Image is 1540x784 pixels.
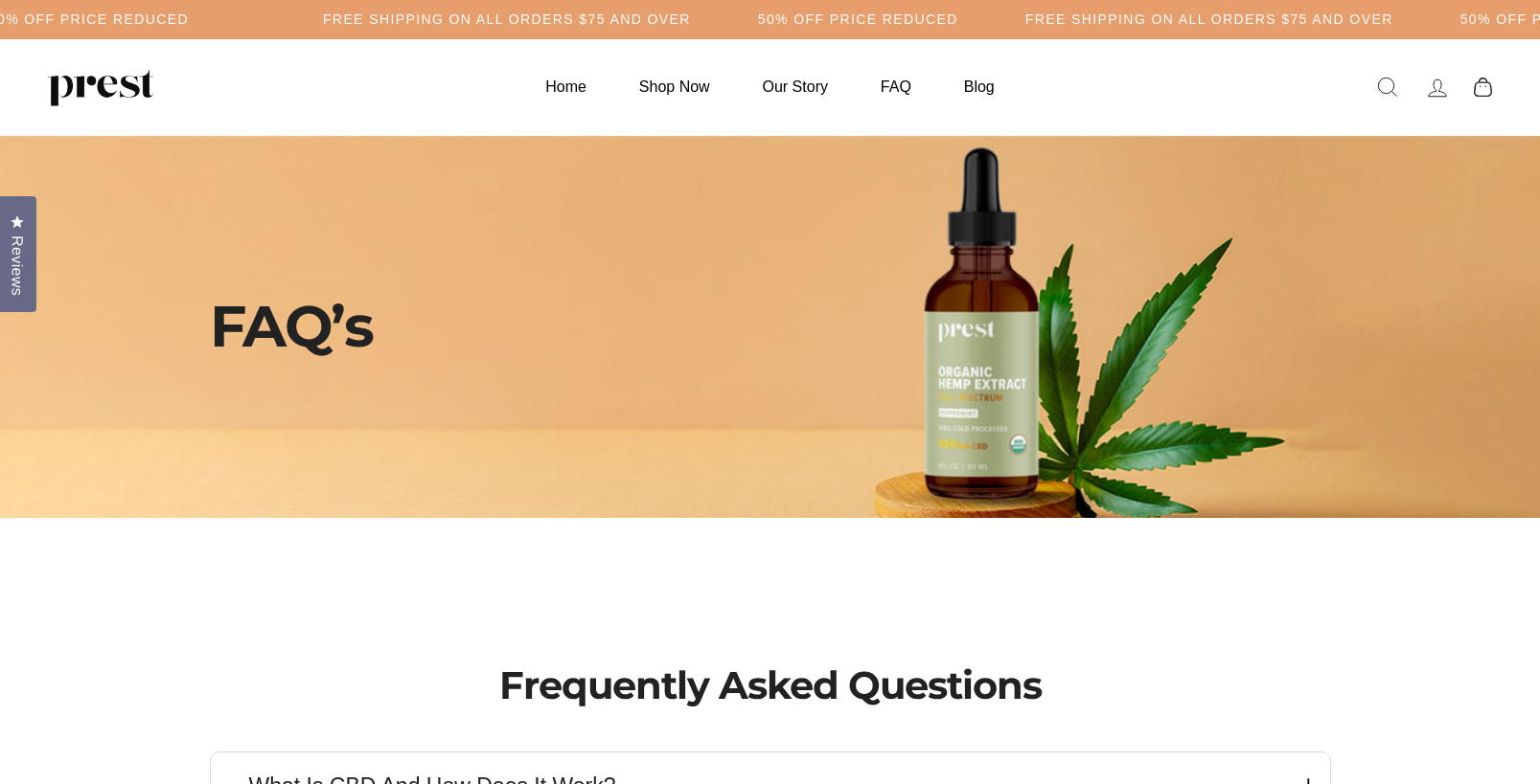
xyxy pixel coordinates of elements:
[940,68,1019,105] a: Blog
[5,235,30,296] span: Reviews
[210,661,1331,709] h2: Frequently Asked Questions
[1025,11,1393,28] h5: Free Shipping on all orders $75 and over
[521,68,1018,105] ul: Primary
[739,68,852,105] a: Our Story
[210,287,574,366] p: FAQ’s
[615,68,734,105] a: Shop Now
[857,68,935,105] a: FAQ
[758,11,958,28] h5: 50% OFF PRICE REDUCED
[323,11,691,28] h5: Free Shipping on all orders $75 and over
[48,68,153,106] img: PREST ORGANICS
[521,68,610,105] a: Home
